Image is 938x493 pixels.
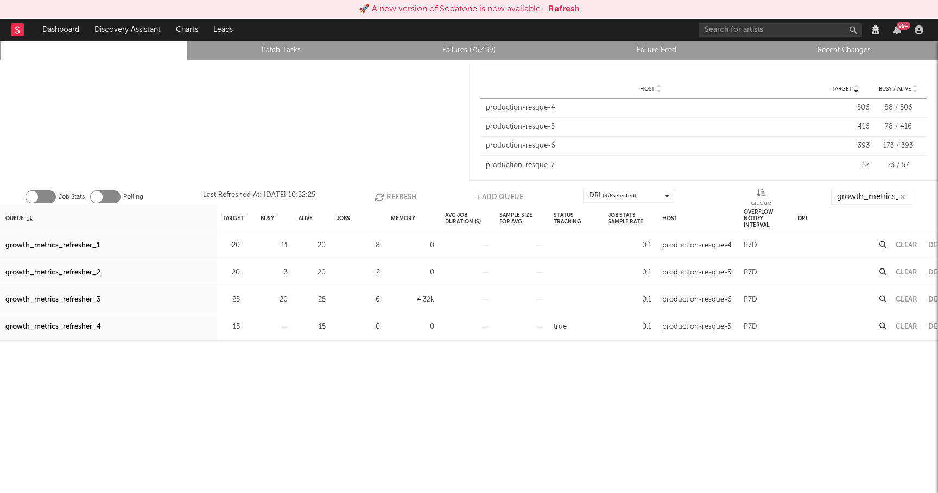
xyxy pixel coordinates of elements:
[875,121,921,132] div: 78 / 416
[261,293,288,306] div: 20
[896,296,917,303] button: Clear
[337,321,380,334] div: 0
[832,86,852,92] span: Target
[337,207,350,230] div: Jobs
[299,207,313,230] div: Alive
[299,293,326,306] div: 25
[699,23,862,37] input: Search for artists
[608,293,651,306] div: 0.1
[756,44,932,57] a: Recent Changes
[744,207,787,230] div: Overflow Notify Interval
[445,207,489,230] div: Avg Job Duration (s)
[744,321,757,334] div: P7D
[5,239,100,252] a: growth_metrics_refresher_1
[608,239,651,252] div: 0.1
[608,207,651,230] div: Job Stats Sample Rate
[499,207,543,230] div: Sample Size For Avg
[744,293,757,306] div: P7D
[261,239,288,252] div: 11
[554,321,567,334] div: true
[391,266,434,279] div: 0
[299,321,326,334] div: 15
[662,266,731,279] div: production-resque-5
[375,189,417,205] button: Refresh
[337,266,380,279] div: 2
[875,160,921,171] div: 23 / 57
[893,25,901,34] button: 99+
[337,239,380,252] div: 8
[751,189,771,209] div: Queue
[223,293,240,306] div: 25
[821,121,870,132] div: 416
[662,293,732,306] div: production-resque-6
[875,103,921,113] div: 88 / 506
[5,293,100,306] a: growth_metrics_refresher_3
[569,44,745,57] a: Failure Feed
[603,189,636,202] span: ( 8 / 8 selected)
[168,19,206,41] a: Charts
[554,207,597,230] div: Status Tracking
[821,103,870,113] div: 506
[6,44,182,57] a: Queue Stats
[223,266,240,279] div: 20
[223,207,244,230] div: Target
[897,22,910,30] div: 99 +
[879,86,911,92] span: Busy / Alive
[203,189,315,205] div: Last Refreshed At: [DATE] 10:32:25
[206,19,240,41] a: Leads
[35,19,87,41] a: Dashboard
[875,140,921,151] div: 173 / 393
[391,207,415,230] div: Memory
[896,269,917,276] button: Clear
[476,189,523,205] button: + Add Queue
[608,321,651,334] div: 0.1
[59,190,85,203] label: Job Stats
[751,197,771,210] div: Queue
[486,103,815,113] div: production-resque-4
[589,189,636,202] div: DRI
[896,242,917,249] button: Clear
[194,44,370,57] a: Batch Tasks
[5,266,100,279] a: growth_metrics_refresher_2
[608,266,651,279] div: 0.1
[381,44,557,57] a: Failures (75,439)
[337,293,380,306] div: 6
[261,207,274,230] div: Busy
[5,321,101,334] a: growth_metrics_refresher_4
[744,266,757,279] div: P7D
[87,19,168,41] a: Discovery Assistant
[5,207,33,230] div: Queue
[486,140,815,151] div: production-resque-6
[391,321,434,334] div: 0
[299,266,326,279] div: 20
[391,239,434,252] div: 0
[123,190,143,203] label: Polling
[486,121,815,132] div: production-resque-5
[261,266,288,279] div: 3
[662,239,732,252] div: production-resque-4
[821,160,870,171] div: 57
[359,3,543,16] div: 🚀 A new version of Sodatone is now available.
[662,207,677,230] div: Host
[391,293,434,306] div: 4.32k
[223,321,240,334] div: 15
[896,323,917,330] button: Clear
[662,321,731,334] div: production-resque-5
[798,207,807,230] div: DRI
[831,189,912,205] input: Search...
[640,86,655,92] span: Host
[486,160,815,171] div: production-resque-7
[223,239,240,252] div: 20
[744,239,757,252] div: P7D
[299,239,326,252] div: 20
[548,3,580,16] button: Refresh
[821,140,870,151] div: 393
